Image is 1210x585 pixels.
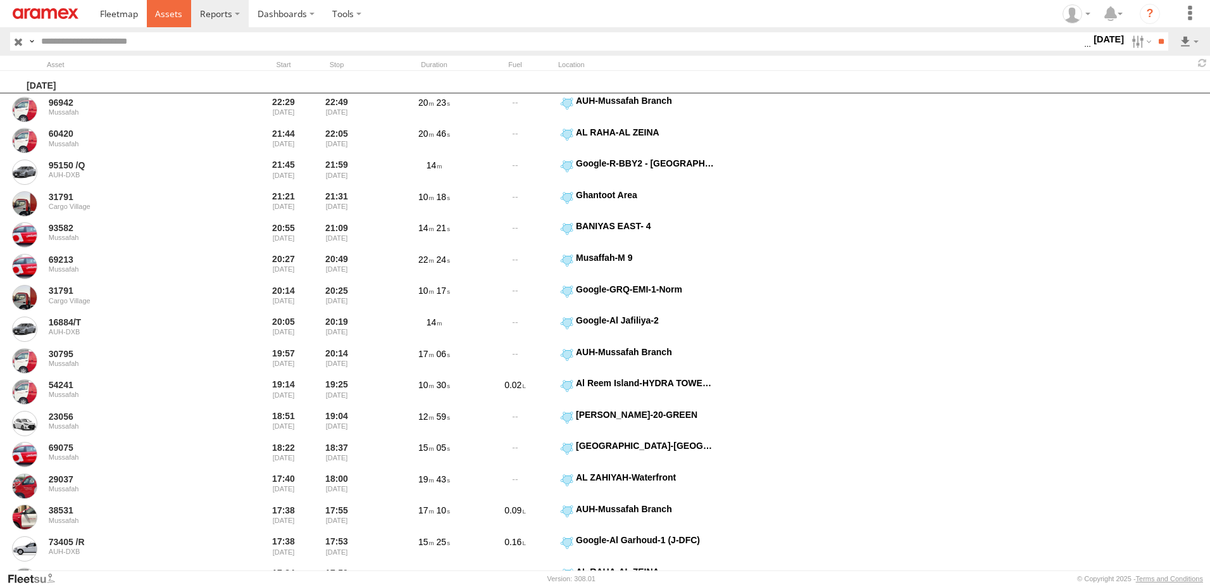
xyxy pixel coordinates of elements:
[259,127,308,156] div: Entered prior to selected date range
[313,252,361,281] div: 20:49 [DATE]
[437,505,450,515] span: 10
[427,317,442,327] span: 14
[558,440,716,469] label: Click to View Event Location
[49,360,222,367] div: Mussafah
[49,474,222,485] a: 29037
[259,220,308,249] div: Entered prior to selected date range
[313,534,361,563] div: 17:53 [DATE]
[418,443,434,453] span: 15
[558,252,716,281] label: Click to View Event Location
[418,380,434,390] span: 10
[49,254,222,265] a: 69213
[313,440,361,469] div: 18:37 [DATE]
[1077,575,1203,582] div: © Copyright 2025 -
[418,286,434,296] span: 10
[576,440,714,451] div: [GEOGRAPHIC_DATA]-[GEOGRAPHIC_DATA]
[437,412,450,422] span: 59
[313,189,361,218] div: 21:31 [DATE]
[576,158,714,169] div: Google-R-BBY2 - [GEOGRAPHIC_DATA]
[49,442,222,453] a: 69075
[576,534,714,546] div: Google-Al Garhoud-1 (J-DFC)
[576,220,714,232] div: BANIYAS EAST- 4
[259,534,308,563] div: Entered prior to selected date range
[1091,32,1126,46] label: [DATE]
[49,505,222,516] a: 38531
[576,127,714,138] div: AL RAHA-AL ZEINA
[49,203,222,210] div: Cargo Village
[49,379,222,391] a: 54241
[49,348,222,360] a: 30795
[259,158,308,187] div: Entered prior to selected date range
[418,255,434,265] span: 22
[49,265,222,273] div: Mussafah
[558,127,716,156] label: Click to View Event Location
[313,503,361,532] div: 17:55 [DATE]
[259,409,308,438] div: Entered prior to selected date range
[259,503,308,532] div: Entered prior to selected date range
[49,568,222,579] a: 60420
[477,534,553,563] div: 0.16
[49,485,222,493] div: Mussafah
[313,220,361,249] div: 21:09 [DATE]
[558,409,716,438] label: Click to View Event Location
[477,377,553,406] div: 0.02
[437,349,450,359] span: 06
[437,443,450,453] span: 05
[547,575,596,582] div: Version: 308.01
[437,97,450,108] span: 23
[576,377,714,389] div: Al Reem Island-HYDRA TOWERS
[437,380,450,390] span: 30
[49,411,222,422] a: 23056
[437,537,450,547] span: 25
[259,377,308,406] div: Entered prior to selected date range
[418,223,434,233] span: 14
[259,95,308,124] div: Entered prior to selected date range
[418,505,434,515] span: 17
[437,223,450,233] span: 21
[49,140,222,148] div: Mussafah
[558,534,716,563] label: Click to View Event Location
[313,315,361,344] div: 20:19 [DATE]
[418,129,434,139] span: 20
[437,569,450,579] span: 02
[49,108,222,116] div: Mussafah
[313,284,361,313] div: 20:25 [DATE]
[576,409,714,420] div: [PERSON_NAME]-20-GREEN
[418,192,434,202] span: 10
[558,158,716,187] label: Click to View Event Location
[437,286,450,296] span: 17
[49,160,222,171] a: 95150 /Q
[1140,4,1160,24] i: ?
[7,572,65,585] a: Visit our Website
[49,317,222,328] a: 16884/T
[558,472,716,501] label: Click to View Event Location
[576,95,714,106] div: AUH-Mussafah Branch
[49,391,222,398] div: Mussafah
[558,503,716,532] label: Click to View Event Location
[313,377,361,406] div: 19:25 [DATE]
[313,158,361,187] div: 21:59 [DATE]
[313,472,361,501] div: 18:00 [DATE]
[49,222,222,234] a: 93582
[558,315,716,344] label: Click to View Event Location
[418,537,434,547] span: 15
[1136,575,1203,582] a: Terms and Conditions
[49,285,222,296] a: 31791
[259,315,308,344] div: Entered prior to selected date range
[558,346,716,375] label: Click to View Event Location
[576,503,714,515] div: AUH-Mussafah Branch
[558,220,716,249] label: Click to View Event Location
[313,127,361,156] div: 22:05 [DATE]
[49,171,222,179] div: AUH-DXB
[558,189,716,218] label: Click to View Event Location
[418,474,434,484] span: 19
[558,284,716,313] label: Click to View Event Location
[558,95,716,124] label: Click to View Event Location
[418,412,434,422] span: 12
[49,536,222,548] a: 73405 /R
[259,440,308,469] div: Entered prior to selected date range
[576,346,714,358] div: AUH-Mussafah Branch
[27,32,37,51] label: Search Query
[313,346,361,375] div: 20:14 [DATE]
[576,566,714,577] div: AL RAHA-AL ZEINA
